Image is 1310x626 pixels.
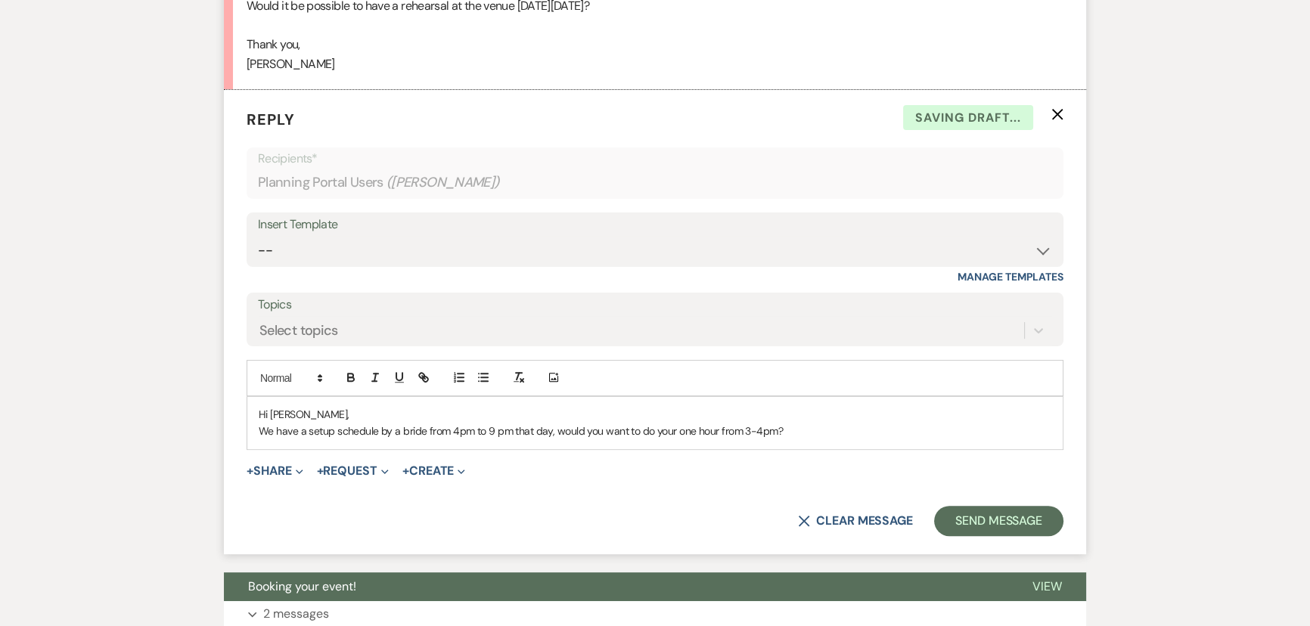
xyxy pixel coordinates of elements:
[258,149,1052,169] p: Recipients*
[317,465,389,477] button: Request
[248,578,356,594] span: Booking your event!
[317,465,324,477] span: +
[958,270,1063,284] a: Manage Templates
[402,465,465,477] button: Create
[259,320,338,340] div: Select topics
[402,465,409,477] span: +
[247,465,303,477] button: Share
[247,54,1063,74] p: [PERSON_NAME]
[258,168,1052,197] div: Planning Portal Users
[263,604,329,624] p: 2 messages
[247,110,295,129] span: Reply
[903,105,1033,131] span: Saving draft...
[259,423,1051,439] p: We have a setup schedule by a bride from 4pm to 9 pm that day, would you want to do your one hour...
[258,214,1052,236] div: Insert Template
[934,506,1063,536] button: Send Message
[224,572,1008,601] button: Booking your event!
[798,515,913,527] button: Clear message
[386,172,500,193] span: ( [PERSON_NAME] )
[247,35,1063,54] p: Thank you,
[259,406,1051,423] p: Hi [PERSON_NAME],
[1008,572,1086,601] button: View
[258,294,1052,316] label: Topics
[1032,578,1062,594] span: View
[247,465,253,477] span: +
